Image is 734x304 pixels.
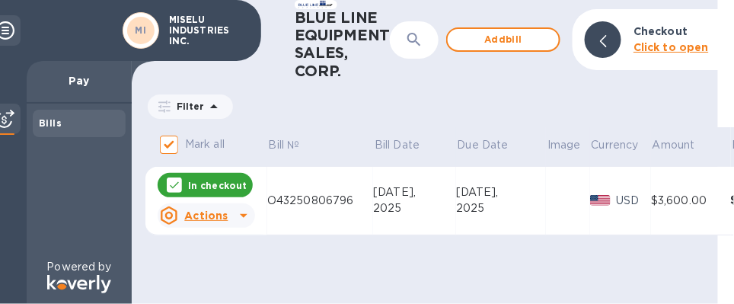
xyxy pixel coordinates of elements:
[458,137,528,153] span: Due Date
[373,184,456,200] div: [DATE],
[547,137,581,153] p: Image
[47,275,111,293] img: Logo
[592,137,639,153] p: Currency
[456,200,546,216] div: 2025
[136,24,147,36] b: MI
[184,210,228,222] u: Actions
[39,117,62,129] b: Bills
[185,136,225,152] p: Mark all
[375,137,420,153] p: Bill Date
[171,100,205,113] p: Filter
[617,193,652,209] p: USD
[653,137,715,153] span: Amount
[46,259,111,275] p: Powered by
[651,193,731,209] div: $3,600.00
[169,14,245,46] p: MISELU INDUSTRIES INC.
[295,9,390,80] h1: BLUE LINE EQUIPMENT SALES, CORP.
[267,193,373,209] div: O43250806796
[188,179,247,192] p: In checkout
[39,73,120,88] p: Pay
[269,137,300,153] p: Bill №
[590,195,611,206] img: USD
[446,27,560,52] button: Addbill
[456,184,546,200] div: [DATE],
[460,30,547,49] span: Add bill
[633,24,688,39] p: Checkout
[373,200,456,216] div: 2025
[653,137,695,153] p: Amount
[375,137,439,153] span: Bill Date
[633,41,709,53] b: Click to open
[269,137,320,153] span: Bill №
[458,137,509,153] p: Due Date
